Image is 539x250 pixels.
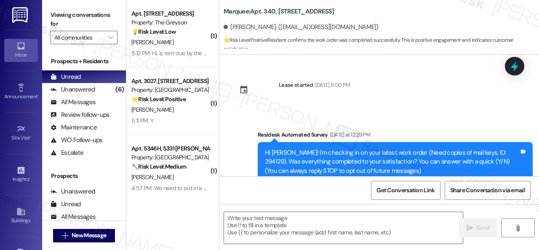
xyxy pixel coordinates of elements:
div: Escalate [51,148,83,157]
span: [PERSON_NAME] [131,38,173,46]
div: WO Follow-ups [51,136,102,145]
div: Review follow-ups [51,110,109,119]
div: 5:11 PM: Y [131,117,153,124]
span: Send [476,223,489,232]
span: • [37,92,39,98]
div: Property: [GEOGRAPHIC_DATA] [131,86,209,94]
div: Apt. 3027, [STREET_ADDRESS] [131,77,209,86]
textarea: To enrich screen reader interactions, please activate Accessibility in Grammarly extension settings [224,212,463,244]
div: Hi [PERSON_NAME]! I'm checking in on your latest work order (Need copies of mail keys, ID: 294129... [265,148,519,175]
input: All communities [54,31,104,44]
div: All Messages [51,98,96,107]
strong: 🔧 Risk Level: Medium [131,163,186,170]
strong: 🌟 Risk Level: Positive [131,95,186,103]
div: Lease started [279,81,313,89]
div: Prospects [42,172,126,180]
a: Inbox [4,39,38,62]
strong: 💡 Risk Level: Low [131,28,176,35]
div: Residesk Automated Survey [258,130,533,142]
div: (6) [113,83,126,96]
div: Unread [51,200,81,209]
span: Share Conversation via email [450,186,525,195]
label: Viewing conversations for [51,8,117,31]
span: [PERSON_NAME] [131,173,173,181]
button: Send [459,218,497,237]
i:  [467,225,473,231]
div: Unread [51,73,81,81]
i:  [108,34,113,41]
div: [DATE] at 12:29 PM [328,130,370,139]
button: Get Conversation Link [371,181,440,200]
span: : Resident confirms the work order was completed successfully. This is positive engagement and in... [224,36,539,54]
div: Prospects + Residents [42,57,126,66]
i:  [62,232,68,239]
i:  [515,225,521,231]
div: 5:12 PM: Hi, is rent due by the 5th each month? [131,49,245,57]
a: Buildings [4,204,38,227]
span: [PERSON_NAME] [131,106,173,113]
strong: 🌟 Risk Level: Positive [224,37,267,43]
div: [DATE] 8:00 PM [313,81,350,89]
div: Property: The Greyson [131,18,209,27]
span: Get Conversation Link [376,186,435,195]
div: All Messages [51,212,96,221]
div: Maintenance [51,123,97,132]
div: 4:57 PM: We need to put in a call for a toilet that won't flush upstairs. [131,184,297,192]
span: New Message [72,231,106,240]
div: Apt. [STREET_ADDRESS] [131,9,209,18]
a: Site Visit • [4,122,38,145]
div: Apt. 5346H, 5331 [PERSON_NAME] [131,144,209,153]
div: Unanswered [51,187,95,196]
b: Marquee: Apt. 340, [STREET_ADDRESS] [224,7,334,16]
span: • [30,134,32,140]
img: ResiDesk Logo [12,7,29,23]
div: [PERSON_NAME]. ([EMAIL_ADDRESS][DOMAIN_NAME]) [224,23,379,32]
button: New Message [53,229,115,242]
div: Unanswered [51,85,95,94]
button: Share Conversation via email [445,181,531,200]
div: Property: [GEOGRAPHIC_DATA] [131,153,209,162]
a: Insights • [4,163,38,186]
span: • [29,175,30,181]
